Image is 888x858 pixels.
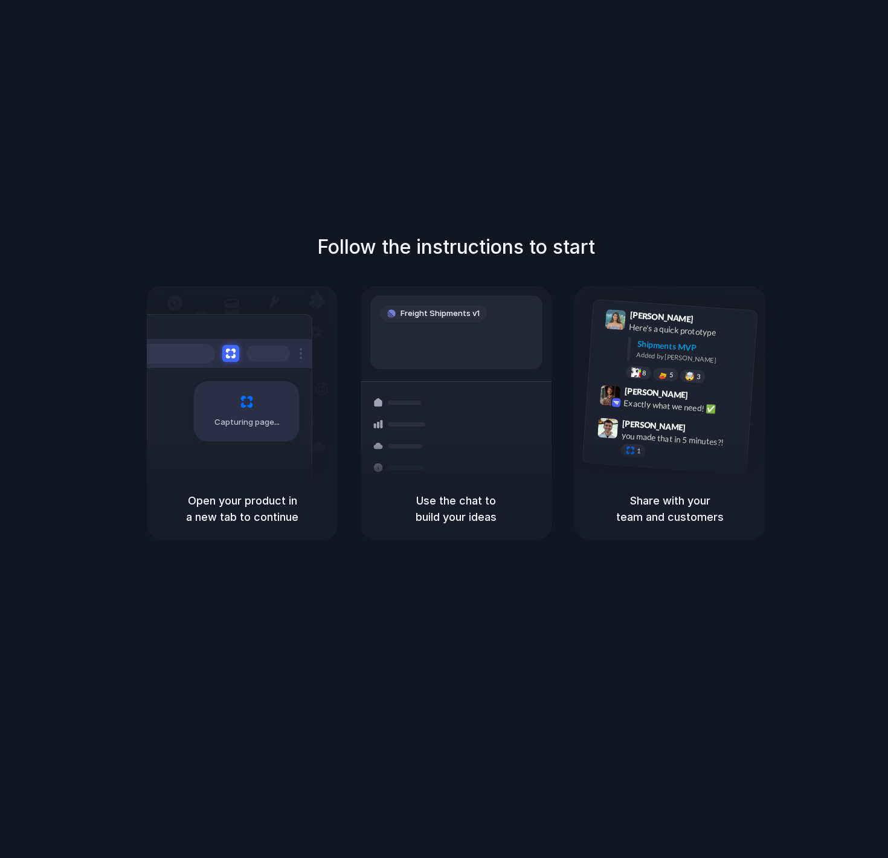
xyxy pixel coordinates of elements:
[689,422,714,437] span: 9:47 AM
[697,373,701,380] span: 3
[629,308,693,326] span: [PERSON_NAME]
[375,492,537,525] h5: Use the chat to build your ideas
[589,492,751,525] h5: Share with your team and customers
[621,429,742,450] div: you made that in 5 minutes?!
[622,417,686,434] span: [PERSON_NAME]
[697,314,722,329] span: 9:41 AM
[669,372,674,378] span: 5
[637,338,748,358] div: Shipments MVP
[642,370,646,376] span: 8
[401,308,480,320] span: Freight Shipments v1
[317,233,595,262] h1: Follow the instructions to start
[637,448,641,454] span: 1
[161,492,323,525] h5: Open your product in a new tab to continue
[623,396,744,417] div: Exactly what we need! ✅
[692,390,716,404] span: 9:42 AM
[629,321,750,341] div: Here's a quick prototype
[636,350,747,367] div: Added by [PERSON_NAME]
[214,416,282,428] span: Capturing page
[685,372,695,381] div: 🤯
[624,384,688,402] span: [PERSON_NAME]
